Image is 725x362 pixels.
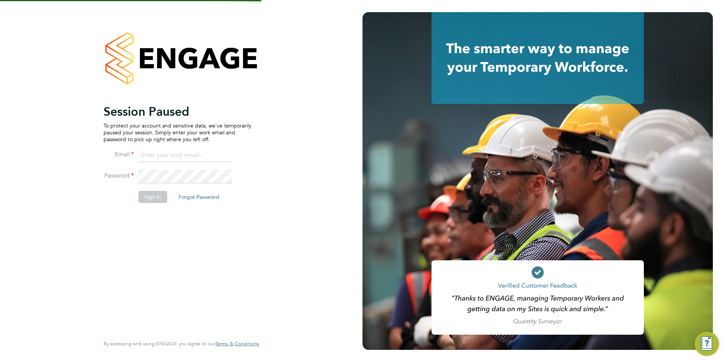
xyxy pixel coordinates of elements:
label: Password [104,172,134,180]
h2: Session Paused [104,104,251,119]
label: Email [104,151,134,159]
a: Terms & Conditions [215,341,259,347]
span: By accessing and using ENGAGE you agree to our [104,340,259,347]
button: Sign In [138,191,167,203]
p: To protect your account and sensitive data, we've temporarily paused your session. Simply enter y... [104,122,251,143]
input: Enter your work email... [138,149,232,162]
button: Forgot Password [173,191,225,203]
button: Engage Resource Center [695,332,719,356]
